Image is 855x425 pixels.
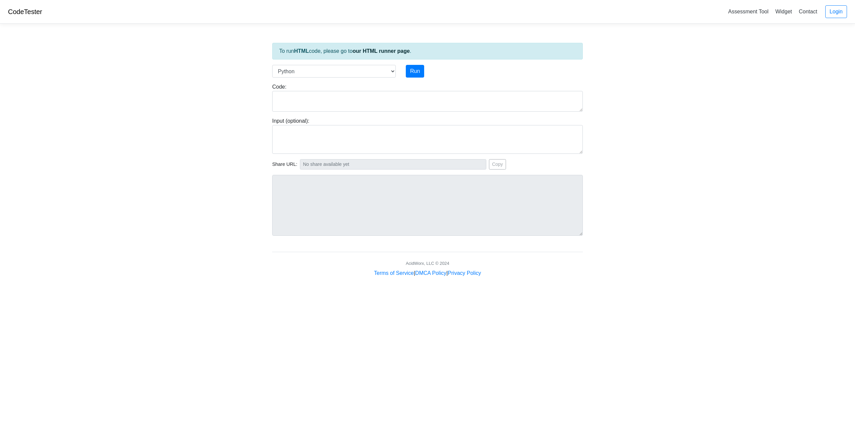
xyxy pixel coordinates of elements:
a: Terms of Service [374,270,414,276]
button: Run [406,65,424,78]
a: Login [825,5,847,18]
span: Share URL: [272,161,297,168]
a: CodeTester [8,8,42,15]
a: our HTML runner page [353,48,410,54]
a: DMCA Policy [415,270,446,276]
a: Contact [796,6,820,17]
div: Input (optional): [267,117,588,154]
a: Assessment Tool [725,6,771,17]
input: No share available yet [300,159,486,170]
button: Copy [489,159,506,170]
a: Privacy Policy [448,270,481,276]
div: AcidWorx, LLC © 2024 [406,260,449,267]
strong: HTML [294,48,309,54]
div: To run code, please go to . [272,43,583,60]
div: | | [374,269,481,277]
div: Code: [267,83,588,112]
a: Widget [773,6,795,17]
